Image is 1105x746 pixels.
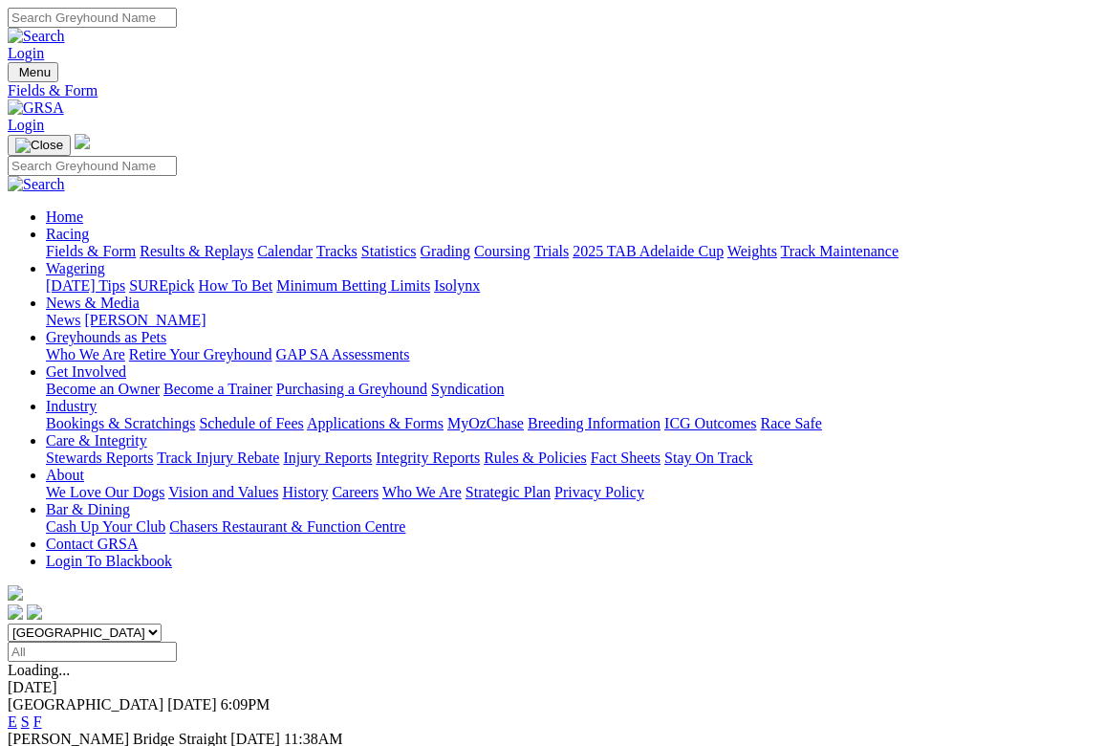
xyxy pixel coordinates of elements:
[8,604,23,620] img: facebook.svg
[8,642,177,662] input: Select date
[760,415,821,431] a: Race Safe
[8,45,44,61] a: Login
[8,117,44,133] a: Login
[75,134,90,149] img: logo-grsa-white.png
[8,156,177,176] input: Search
[466,484,551,500] a: Strategic Plan
[434,277,480,294] a: Isolynx
[664,415,756,431] a: ICG Outcomes
[8,713,17,730] a: E
[484,450,587,466] a: Rules & Policies
[46,450,153,466] a: Stewards Reports
[276,381,427,397] a: Purchasing a Greyhound
[199,277,273,294] a: How To Bet
[140,243,253,259] a: Results & Replays
[257,243,313,259] a: Calendar
[573,243,724,259] a: 2025 TAB Adelaide Cup
[84,312,206,328] a: [PERSON_NAME]
[591,450,661,466] a: Fact Sheets
[431,381,504,397] a: Syndication
[8,135,71,156] button: Toggle navigation
[163,381,272,397] a: Become a Trainer
[46,295,140,311] a: News & Media
[46,277,1097,295] div: Wagering
[21,713,30,730] a: S
[46,346,1097,363] div: Greyhounds as Pets
[554,484,644,500] a: Privacy Policy
[129,277,194,294] a: SUREpick
[46,243,136,259] a: Fields & Form
[33,713,42,730] a: F
[221,696,271,713] span: 6:09PM
[46,553,172,569] a: Login To Blackbook
[8,696,163,713] span: [GEOGRAPHIC_DATA]
[46,208,83,225] a: Home
[46,536,138,552] a: Contact GRSA
[27,604,42,620] img: twitter.svg
[169,518,405,535] a: Chasers Restaurant & Function Centre
[199,415,303,431] a: Schedule of Fees
[46,450,1097,467] div: Care & Integrity
[8,62,58,82] button: Toggle navigation
[46,260,105,276] a: Wagering
[46,329,166,345] a: Greyhounds as Pets
[46,226,89,242] a: Racing
[46,363,126,380] a: Get Involved
[282,484,328,500] a: History
[46,381,160,397] a: Become an Owner
[8,585,23,601] img: logo-grsa-white.png
[8,662,70,678] span: Loading...
[8,28,65,45] img: Search
[283,450,372,466] a: Injury Reports
[332,484,379,500] a: Careers
[276,346,410,362] a: GAP SA Assessments
[447,415,524,431] a: MyOzChase
[46,518,165,535] a: Cash Up Your Club
[129,346,272,362] a: Retire Your Greyhound
[168,484,278,500] a: Vision and Values
[46,467,84,483] a: About
[46,277,125,294] a: [DATE] Tips
[46,312,80,328] a: News
[46,415,195,431] a: Bookings & Scratchings
[727,243,777,259] a: Weights
[474,243,531,259] a: Coursing
[46,381,1097,398] div: Get Involved
[8,679,1097,696] div: [DATE]
[46,398,97,414] a: Industry
[276,277,430,294] a: Minimum Betting Limits
[46,518,1097,536] div: Bar & Dining
[316,243,357,259] a: Tracks
[376,450,480,466] a: Integrity Reports
[307,415,444,431] a: Applications & Forms
[533,243,569,259] a: Trials
[46,415,1097,432] div: Industry
[19,65,51,79] span: Menu
[46,312,1097,329] div: News & Media
[46,346,125,362] a: Who We Are
[8,99,64,117] img: GRSA
[8,176,65,193] img: Search
[15,138,63,153] img: Close
[528,415,661,431] a: Breeding Information
[46,501,130,517] a: Bar & Dining
[781,243,899,259] a: Track Maintenance
[382,484,462,500] a: Who We Are
[157,450,279,466] a: Track Injury Rebate
[46,432,147,449] a: Care & Integrity
[8,82,1097,99] a: Fields & Form
[664,450,752,466] a: Stay On Track
[46,484,1097,501] div: About
[361,243,417,259] a: Statistics
[167,696,217,713] span: [DATE]
[8,8,177,28] input: Search
[46,484,164,500] a: We Love Our Dogs
[46,243,1097,260] div: Racing
[421,243,470,259] a: Grading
